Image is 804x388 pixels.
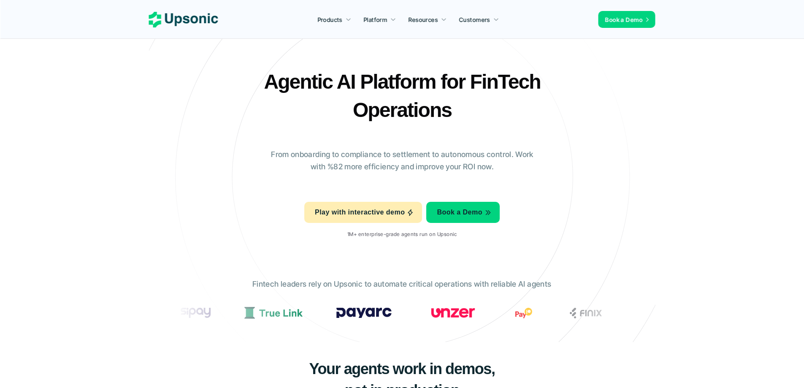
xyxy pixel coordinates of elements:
[347,231,457,237] p: 1M+ enterprise-grade agents run on Upsonic
[409,15,438,24] p: Resources
[252,278,551,290] p: Fintech leaders rely on Upsonic to automate critical operations with reliable AI agents
[605,15,643,24] p: Book a Demo
[363,15,387,24] p: Platform
[302,202,424,223] a: Play with interactive demo
[309,360,495,378] span: Your agents work in demos,
[265,149,539,173] p: From onboarding to compliance to settlement to autonomous control. Work with %82 more efficiency ...
[254,68,550,124] h2: Agentic AI Platform for FinTech Operations
[312,206,406,219] p: Play with interactive demo
[312,12,356,27] a: Products
[459,15,490,24] p: Customers
[439,206,485,219] p: Book a Demo
[317,15,342,24] p: Products
[428,202,502,223] a: Book a Demo
[598,11,655,28] a: Book a Demo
